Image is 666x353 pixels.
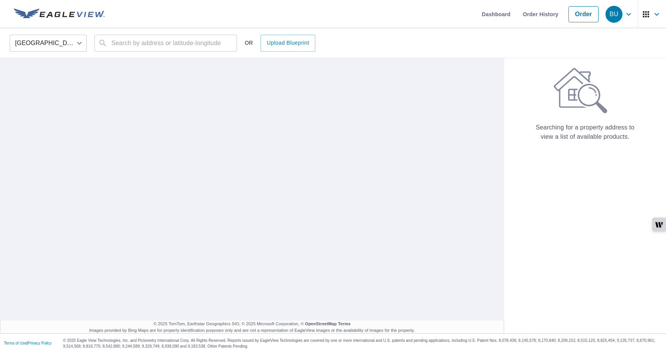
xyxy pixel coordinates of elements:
p: © 2025 Eagle View Technologies, Inc. and Pictometry International Corp. All Rights Reserved. Repo... [63,338,662,349]
div: [GEOGRAPHIC_DATA] [10,32,87,54]
p: | [4,341,52,346]
img: EV Logo [14,8,105,20]
input: Search by address or latitude-longitude [111,32,221,54]
a: Upload Blueprint [261,35,315,52]
p: Searching for a property address to view a list of available products. [533,123,637,141]
a: Order [568,6,599,22]
a: Terms of Use [4,341,27,345]
span: © 2025 TomTom, Earthstar Geographics SIO, © 2025 Microsoft Corporation, © [153,321,351,327]
div: BU [605,6,622,23]
span: Upload Blueprint [267,38,309,48]
a: OpenStreetMap [305,321,337,326]
div: OR [245,35,315,52]
a: Terms [338,321,351,326]
a: Privacy Policy [28,341,52,345]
